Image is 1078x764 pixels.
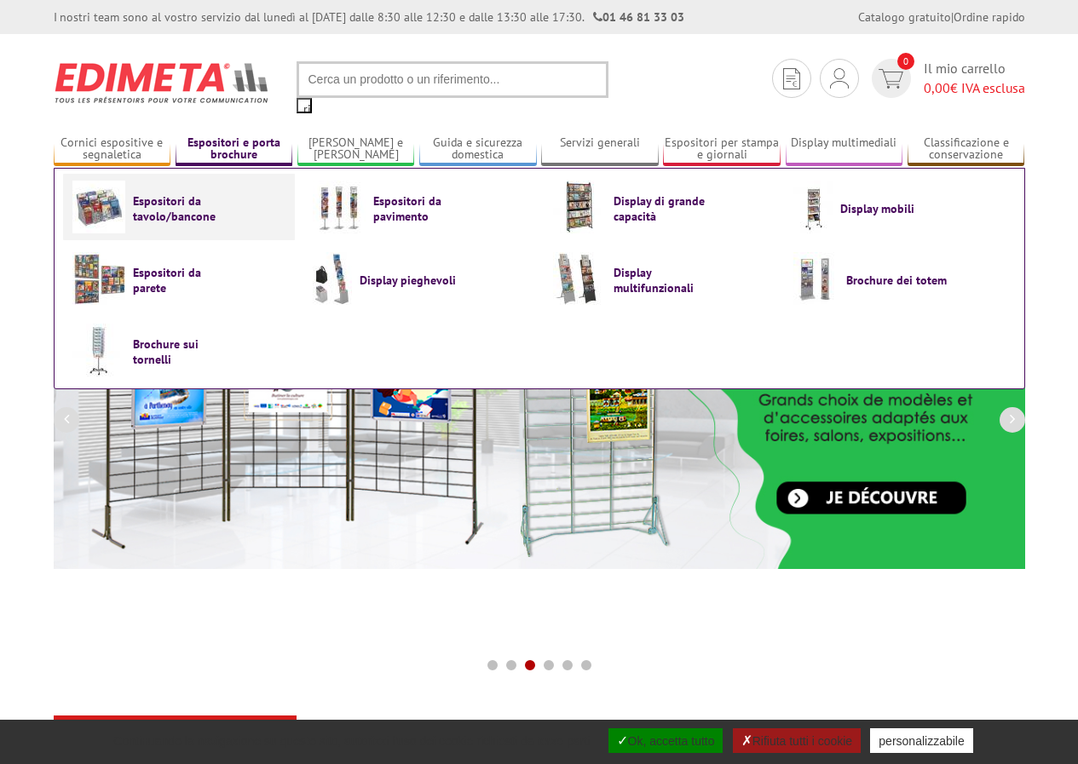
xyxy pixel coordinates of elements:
[176,135,293,164] a: Espositori e porta brochure
[54,9,585,25] font: I nostri team sono al vostro servizio dal lunedì al [DATE] dalle 8:30 alle 12:30 e dalle 13:30 al...
[560,719,762,750] a: notizia
[879,69,903,89] img: preventivo veloce
[313,181,526,233] a: Espositori da pavimento
[614,264,694,295] font: Display multifunzionali
[54,135,171,164] a: Cornici espositive e segnaletica
[870,728,972,753] button: Personalizza (finestra modale)
[752,734,853,748] font: Rifiuta tutti i cookie
[786,135,903,164] a: Display multimediali
[951,9,954,25] font: |
[553,252,766,305] a: Display multifunzionali
[858,9,951,25] a: Catalogo gratuito
[133,192,216,223] font: Espositori da tavolo/bancone
[663,135,781,164] a: Espositori per stampa e giornali
[553,181,766,233] a: Display di grande capacità
[791,135,896,150] font: Display multimediali
[793,252,839,305] img: Brochure dei totem
[793,252,1006,305] a: Brochure dei totem
[133,264,201,295] font: Espositori da parete
[665,135,779,162] font: Espositori per stampa e giornali
[541,135,659,164] a: Servizi generali
[187,135,280,162] font: Espositori e porta brochure
[868,59,1025,98] a: preventivo veloce 0 Il mio carrello 0,00€ IVA esclusa
[313,181,366,233] img: Espositori da pavimento
[608,728,723,753] button: Ok, accetta tutto
[803,719,1005,753] a: Promozioni
[61,135,163,162] font: Cornici espositive e segnaletica
[297,135,415,164] a: [PERSON_NAME] e [PERSON_NAME]
[908,135,1025,164] a: Classificazione e conservazione
[614,192,705,223] font: Display di grande capacità
[72,181,125,233] img: Espositori da tavolo/bancone
[840,200,914,215] font: Display mobili
[903,55,908,67] font: 0
[433,135,522,162] font: Guida e sicurezza domestica
[313,252,526,305] a: Display pieghevoli
[308,135,403,162] font: [PERSON_NAME] e [PERSON_NAME]
[924,60,1006,77] font: Il mio carrello
[783,68,800,89] img: preventivo veloce
[72,324,285,376] a: Brochure sui tornelli
[297,98,312,113] input: ricercare
[72,252,125,305] img: Espositori da parete
[553,252,606,305] img: Display multifunzionali
[373,192,441,223] font: Espositori da pavimento
[793,181,1006,233] a: Display mobili
[954,9,1025,25] a: Ordine rapido
[924,79,950,96] font: 0,00
[72,181,285,233] a: Espositori da tavolo/bancone
[924,135,1009,162] font: Classificazione e conservazione
[133,336,199,366] font: Brochure sui tornelli
[628,734,715,748] font: Ok, accetta tutto
[419,135,537,164] a: Guida e sicurezza domestica
[72,324,125,376] img: Brochure sui tornelli
[602,9,684,25] font: 01 46 81 33 03
[297,61,608,98] input: Cerca un prodotto o un riferimento...
[72,252,285,305] a: Espositori da parete
[553,181,606,233] img: Display di grande capacità
[560,135,640,150] font: Servizi generali
[846,272,947,287] font: Brochure dei totem
[879,734,964,748] font: personalizzabile
[793,181,833,233] img: Display mobili
[313,252,352,305] img: Display pieghevoli
[830,68,849,89] img: preventivo veloce
[360,272,456,287] font: Display pieghevoli
[54,51,271,114] img: Espositore, pannello, supporto - Edimeta - POS, espositori, arredamento per ufficio, business
[733,728,862,753] button: Rifiuta tutti i cookie
[950,79,1025,96] font: € IVA esclusa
